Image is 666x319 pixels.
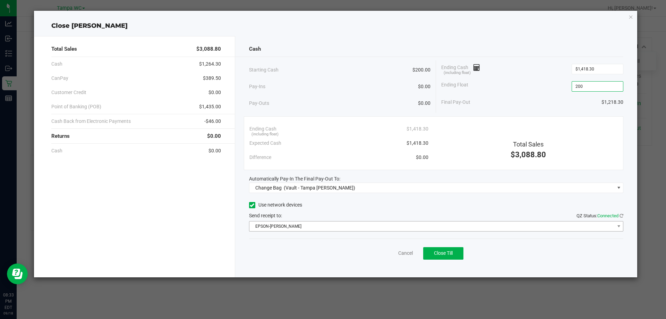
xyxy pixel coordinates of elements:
[441,99,470,106] span: Final Pay-Out
[418,100,430,107] span: $0.00
[416,154,428,161] span: $0.00
[255,185,282,191] span: Change Bag
[207,132,221,140] span: $0.00
[398,250,413,257] a: Cancel
[418,83,430,90] span: $0.00
[434,250,453,256] span: Close Till
[249,154,271,161] span: Difference
[251,132,279,137] span: (including float)
[407,125,428,133] span: $1,418.30
[203,75,221,82] span: $389.50
[249,213,282,218] span: Send receipt to:
[51,103,101,110] span: Point of Banking (POB)
[51,60,62,68] span: Cash
[284,185,355,191] span: (Vault - Tampa [PERSON_NAME])
[249,83,265,90] span: Pay-Ins
[601,99,623,106] span: $1,218.30
[34,21,638,31] div: Close [PERSON_NAME]
[51,45,77,53] span: Total Sales
[577,213,623,218] span: QZ Status:
[51,118,131,125] span: Cash Back from Electronic Payments
[444,70,471,76] span: (including float)
[249,176,340,182] span: Automatically Pay-In The Final Pay-Out To:
[249,201,302,209] label: Use network devices
[249,140,281,147] span: Expected Cash
[249,125,276,133] span: Ending Cash
[51,129,221,144] div: Returns
[51,89,86,96] span: Customer Credit
[51,75,68,82] span: CanPay
[513,141,544,148] span: Total Sales
[199,60,221,68] span: $1,264.30
[208,89,221,96] span: $0.00
[7,263,28,284] iframe: Resource center
[249,66,279,74] span: Starting Cash
[597,213,618,218] span: Connected
[441,64,480,74] span: Ending Cash
[412,66,430,74] span: $200.00
[51,147,62,154] span: Cash
[407,140,428,147] span: $1,418.30
[249,221,615,231] span: EPSON-[PERSON_NAME]
[511,150,546,159] span: $3,088.80
[441,81,468,92] span: Ending Float
[423,247,463,260] button: Close Till
[196,45,221,53] span: $3,088.80
[208,147,221,154] span: $0.00
[249,100,269,107] span: Pay-Outs
[199,103,221,110] span: $1,435.00
[204,118,221,125] span: -$46.00
[249,45,261,53] span: Cash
